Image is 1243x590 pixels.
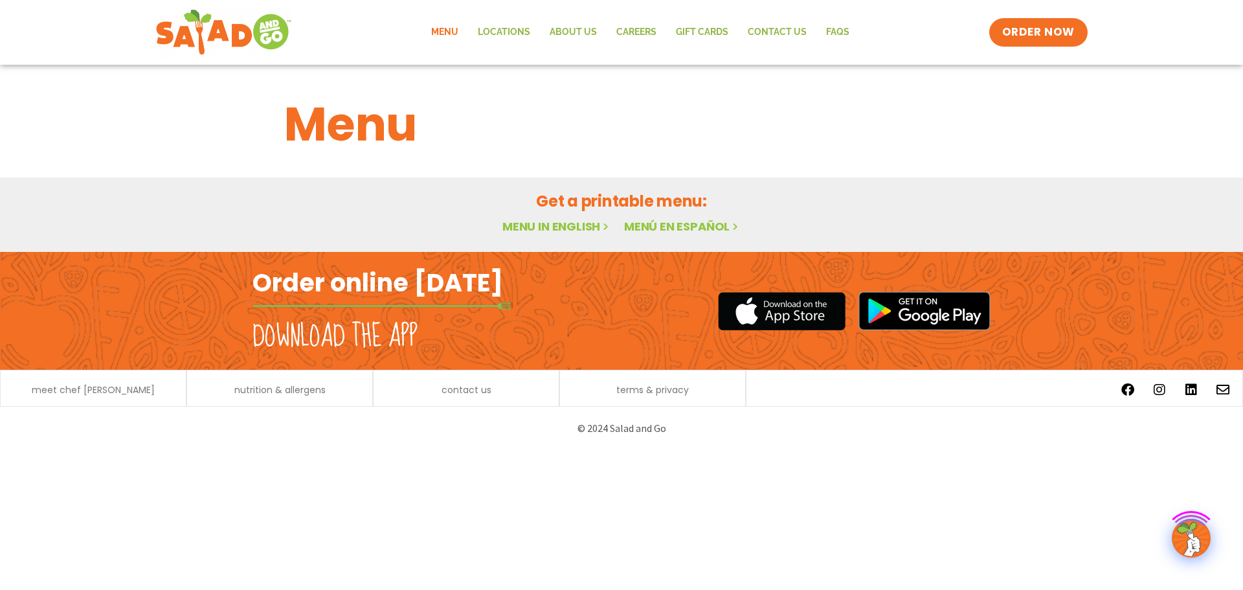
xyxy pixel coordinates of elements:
h2: Download the app [252,319,418,355]
h1: Menu [284,89,959,159]
img: appstore [718,290,845,332]
span: ORDER NOW [1002,25,1075,40]
a: terms & privacy [616,385,689,394]
a: GIFT CARDS [666,17,738,47]
a: Menu in English [502,218,611,234]
a: meet chef [PERSON_NAME] [32,385,155,394]
p: © 2024 Salad and Go [259,420,984,437]
img: google_play [858,291,991,330]
img: new-SAG-logo-768×292 [155,6,292,58]
a: FAQs [816,17,859,47]
a: nutrition & allergens [234,385,326,394]
a: Contact Us [738,17,816,47]
a: ORDER NOW [989,18,1088,47]
a: Menú en español [624,218,741,234]
img: fork [252,302,511,310]
a: Locations [468,17,540,47]
h2: Get a printable menu: [284,190,959,212]
h2: Order online [DATE] [252,267,503,299]
a: About Us [540,17,607,47]
a: Menu [421,17,468,47]
a: contact us [442,385,491,394]
nav: Menu [421,17,859,47]
a: Careers [607,17,666,47]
